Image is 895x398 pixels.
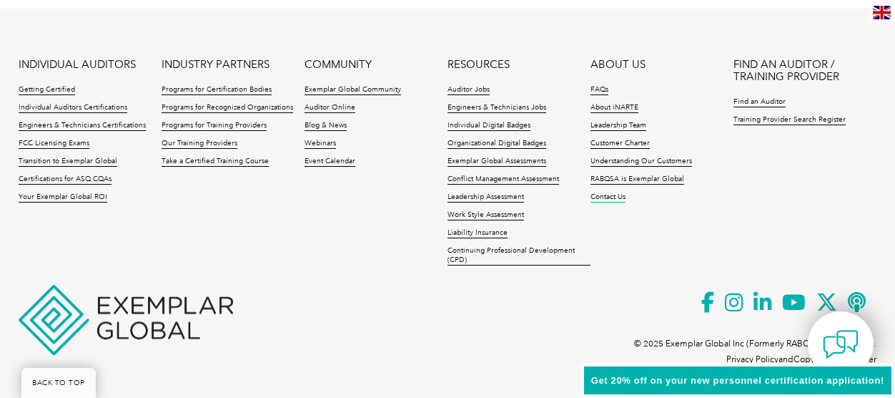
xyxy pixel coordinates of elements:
a: Certifications for ASQ CQAs [19,175,112,185]
a: Take a Certified Training Course [162,157,269,167]
a: INDUSTRY PARTNERS [162,59,270,71]
a: Event Calendar [305,157,355,167]
a: Liability Insurance [447,228,508,238]
a: Your Exemplar Global ROI [19,193,107,203]
a: Find an Auditor [733,97,786,107]
p: © 2025 Exemplar Global Inc (Formerly RABQSA International). [634,336,876,351]
a: Leadership Team [590,121,646,131]
a: FIND AN AUDITOR / TRAINING PROVIDER [733,59,876,83]
a: Organizational Digital Badges [447,139,546,149]
a: FAQs [590,85,608,95]
a: Understanding Our Customers [590,157,692,167]
a: Auditor Online [305,103,355,113]
a: RABQSA is Exemplar Global [590,175,684,185]
a: FCC Licensing Exams [19,139,89,149]
a: BACK TO TOP [21,368,96,398]
a: COMMUNITY [305,59,372,71]
a: Getting Certified [19,85,75,95]
span: Get 20% off on your new personnel certification application! [591,375,884,386]
a: Exemplar Global Community [305,85,401,95]
a: Customer Charter [590,139,650,149]
a: ABOUT US [590,59,646,71]
img: en [873,6,891,19]
a: Programs for Recognized Organizations [162,103,293,113]
a: Work Style Assessment [447,210,524,220]
a: Programs for Certification Bodies [162,85,272,95]
a: Copyright Disclaimer [793,354,876,364]
a: Auditor Jobs [447,85,490,95]
a: Leadership Assessment [447,193,524,203]
a: About iNARTE [590,103,638,113]
img: Exemplar Global [19,285,233,355]
a: Blog & News [305,121,347,131]
a: Our Training Providers [162,139,237,149]
a: Training Provider Search Register [733,115,846,125]
a: Exemplar Global Assessments [447,157,546,167]
a: INDIVIDUAL AUDITORS [19,59,136,71]
a: RESOURCES [447,59,510,71]
a: Transition to Exemplar Global [19,157,117,167]
a: Individual Digital Badges [447,121,530,131]
p: and [726,351,876,367]
a: Programs for Training Providers [162,121,267,131]
img: contact-chat.png [823,326,859,362]
a: Contact Us [590,193,625,203]
a: Privacy Policy [726,354,778,364]
a: Conflict Management Assessment [447,175,559,185]
a: Individual Auditors Certifications [19,103,127,113]
a: Webinars [305,139,336,149]
a: Engineers & Technicians Jobs [447,103,546,113]
a: Continuing Professional Development (CPD) [447,246,590,266]
a: Engineers & Technicians Certifications [19,121,146,131]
